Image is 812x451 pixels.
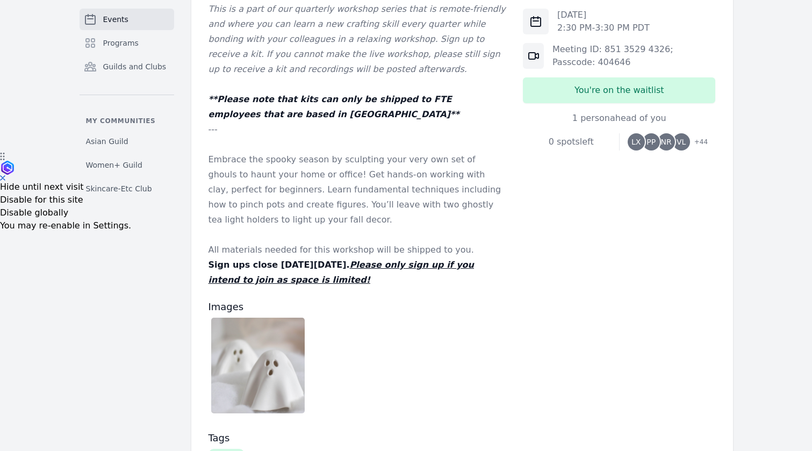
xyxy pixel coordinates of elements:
a: Skincare-Etc Club [80,179,174,198]
span: Asian Guild [86,136,128,147]
h3: Images [209,300,506,313]
a: Programs [80,32,174,54]
a: Events [80,9,174,30]
p: My communities [80,117,174,125]
p: --- [209,122,506,137]
span: LX [631,138,641,146]
div: 1 person ahead of you [523,112,715,125]
nav: Sidebar [80,9,174,198]
p: Embrace the spooky season by sculpting your very own set of ghouls to haunt your home or office! ... [209,152,506,227]
button: You're on the waitlist [523,77,715,103]
div: 0 spots left [523,135,619,148]
span: Skincare-Etc Club [86,183,152,194]
em: **Please note that kits can only be shipped to FTE employees that are based in [GEOGRAPHIC_DATA]** [209,94,459,119]
em: This is a part of our quarterly workshop series that is remote-friendly and where you can learn a... [209,4,506,74]
span: Programs [103,38,139,48]
span: + 44 [688,135,708,151]
span: PP [646,138,656,146]
a: Guilds and Clubs [80,56,174,77]
a: Meeting ID: 851 3529 4326; Passcode: 404646 [552,44,673,67]
a: Asian Guild [80,132,174,151]
span: NR [661,138,672,146]
span: Events [103,14,128,25]
h3: Tags [209,432,506,445]
a: Women+ Guild [80,155,174,175]
p: 2:30 PM - 3:30 PM PDT [557,22,650,34]
strong: Sign ups close [DATE][DATE]. [209,260,474,285]
span: VL [677,138,686,146]
u: Please only sign up if you intend to join as space is limited! [209,260,474,285]
img: Screenshot%202025-08-18%20at%2011.44.36%E2%80%AFAM.png [211,318,305,413]
p: [DATE] [557,9,650,22]
p: All materials needed for this workshop will be shipped to you. [209,242,506,257]
span: Guilds and Clubs [103,61,167,72]
span: Women+ Guild [86,160,142,170]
